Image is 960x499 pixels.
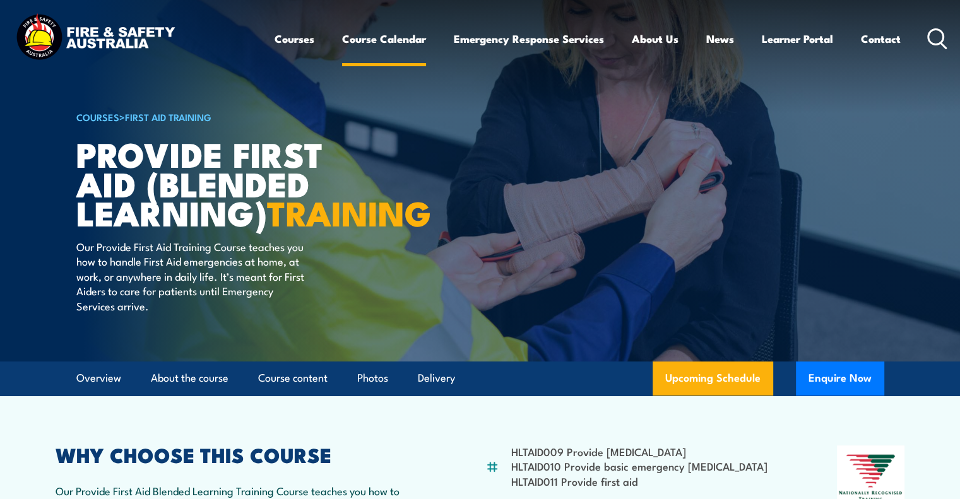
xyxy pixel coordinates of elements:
li: HLTAID011 Provide first aid [511,474,767,488]
a: Contact [861,22,901,56]
h1: Provide First Aid (Blended Learning) [76,139,388,227]
strong: TRAINING [267,185,431,238]
a: Delivery [418,361,455,395]
a: Upcoming Schedule [653,361,773,396]
a: About Us [632,22,679,56]
a: COURSES [76,110,119,124]
li: HLTAID010 Provide basic emergency [MEDICAL_DATA] [511,459,767,473]
button: Enquire Now [796,361,884,396]
h6: > [76,109,388,124]
li: HLTAID009 Provide [MEDICAL_DATA] [511,444,767,459]
a: First Aid Training [125,110,211,124]
a: Course content [258,361,328,395]
a: About the course [151,361,228,395]
a: Courses [275,22,314,56]
a: Course Calendar [342,22,426,56]
a: News [706,22,734,56]
a: Emergency Response Services [454,22,604,56]
a: Learner Portal [762,22,833,56]
h2: WHY CHOOSE THIS COURSE [56,445,424,463]
a: Photos [357,361,388,395]
p: Our Provide First Aid Training Course teaches you how to handle First Aid emergencies at home, at... [76,239,307,313]
a: Overview [76,361,121,395]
